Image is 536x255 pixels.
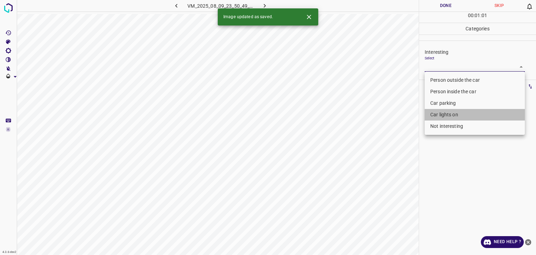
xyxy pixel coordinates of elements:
[223,14,273,20] span: Image updated as saved.
[303,10,315,23] button: Close
[425,86,525,97] li: Person inside the car
[425,74,525,86] li: Person outside the car
[425,97,525,109] li: Car parking
[425,109,525,121] li: Car lights on
[425,121,525,132] li: Not interesting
